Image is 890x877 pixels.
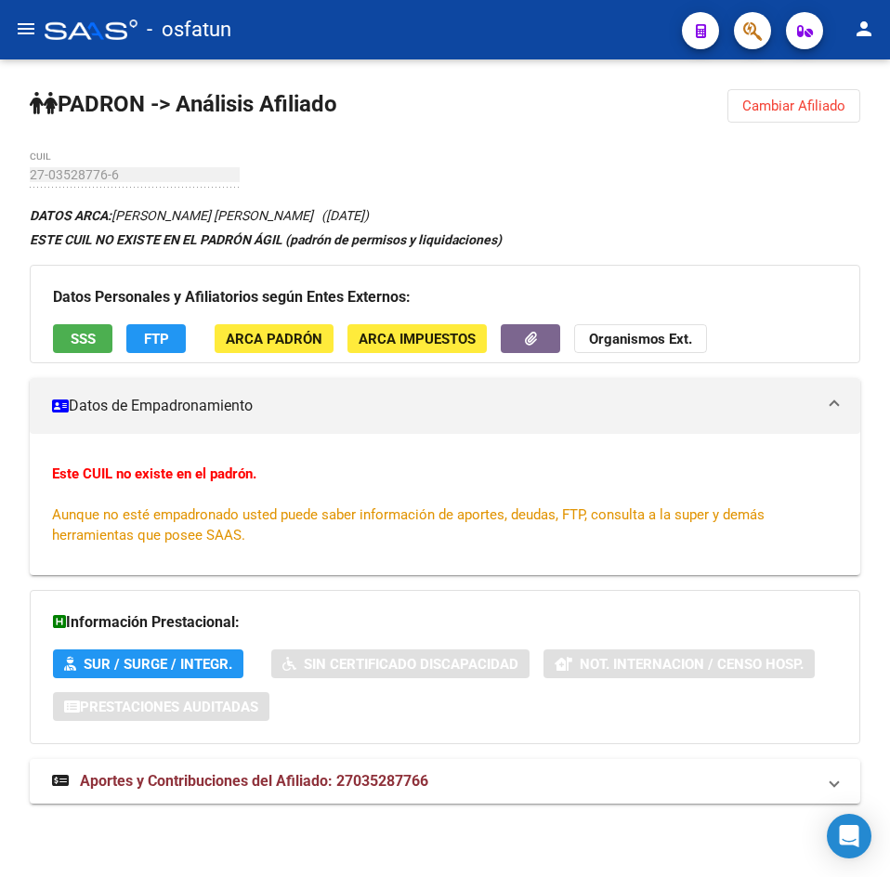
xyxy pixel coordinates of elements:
[543,649,815,678] button: Not. Internacion / Censo Hosp.
[30,434,860,575] div: Datos de Empadronamiento
[53,324,112,353] button: SSS
[359,331,476,347] span: ARCA Impuestos
[304,656,518,673] span: Sin Certificado Discapacidad
[271,649,530,678] button: Sin Certificado Discapacidad
[53,692,269,721] button: Prestaciones Auditadas
[71,331,96,347] span: SSS
[574,324,707,353] button: Organismos Ext.
[30,759,860,804] mat-expansion-panel-header: Aportes y Contribuciones del Afiliado: 27035287766
[30,91,337,117] strong: PADRON -> Análisis Afiliado
[727,89,860,123] button: Cambiar Afiliado
[15,18,37,40] mat-icon: menu
[53,284,837,310] h3: Datos Personales y Afiliatorios según Entes Externos:
[84,656,232,673] span: SUR / SURGE / INTEGR.
[53,609,837,635] h3: Información Prestacional:
[53,649,243,678] button: SUR / SURGE / INTEGR.
[215,324,334,353] button: ARCA Padrón
[742,98,845,114] span: Cambiar Afiliado
[580,656,804,673] span: Not. Internacion / Censo Hosp.
[126,324,186,353] button: FTP
[144,331,169,347] span: FTP
[52,396,816,416] mat-panel-title: Datos de Empadronamiento
[30,208,313,223] span: [PERSON_NAME] [PERSON_NAME]
[80,772,428,790] span: Aportes y Contribuciones del Afiliado: 27035287766
[226,331,322,347] span: ARCA Padrón
[30,232,502,247] strong: ESTE CUIL NO EXISTE EN EL PADRÓN ÁGIL (padrón de permisos y liquidaciones)
[30,208,111,223] strong: DATOS ARCA:
[853,18,875,40] mat-icon: person
[827,814,871,858] div: Open Intercom Messenger
[52,465,256,482] strong: Este CUIL no existe en el padrón.
[52,506,765,543] span: Aunque no esté empadronado usted puede saber información de aportes, deudas, FTP, consulta a la s...
[147,9,231,50] span: - osfatun
[589,331,692,347] strong: Organismos Ext.
[30,378,860,434] mat-expansion-panel-header: Datos de Empadronamiento
[347,324,487,353] button: ARCA Impuestos
[321,208,369,223] span: ([DATE])
[80,699,258,715] span: Prestaciones Auditadas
